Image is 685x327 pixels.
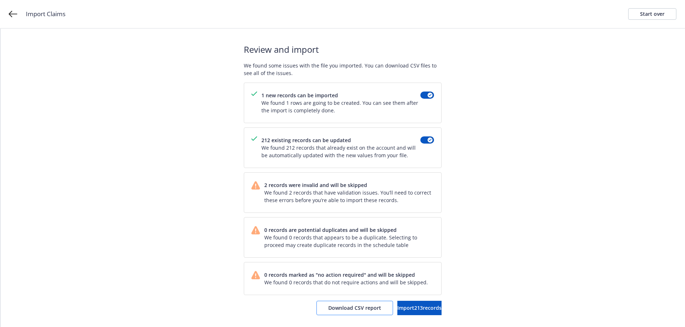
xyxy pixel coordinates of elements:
[244,62,442,77] span: We found some issues with the file you imported. You can download CSV files to see all of the iss...
[264,234,434,249] span: We found 0 records that appears to be a duplicate. Selecting to proceed may create duplicate reco...
[261,144,420,159] span: We found 212 records that already exist on the account and will be automatically updated with the...
[261,99,420,114] span: We found 1 rows are going to be created. You can see them after the import is completely done.
[397,301,442,315] button: Import213records
[640,9,665,19] div: Start over
[264,226,434,234] span: 0 records are potential duplicates and will be skipped
[397,304,442,311] span: Import 213 records
[264,189,434,204] span: We found 2 records that have validation issues. You’ll need to correct these errors before you’re...
[26,9,65,19] span: Import Claims
[264,181,434,189] span: 2 records were invalid and will be skipped
[316,301,393,315] button: Download CSV report
[261,136,420,144] span: 212 existing records can be updated
[264,271,428,279] span: 0 records marked as "no action required" and will be skipped
[244,43,442,56] span: Review and import
[628,8,676,20] a: Start over
[261,92,420,99] span: 1 new records can be imported
[264,279,428,286] span: We found 0 records that do not require actions and will be skipped.
[328,304,381,311] span: Download CSV report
